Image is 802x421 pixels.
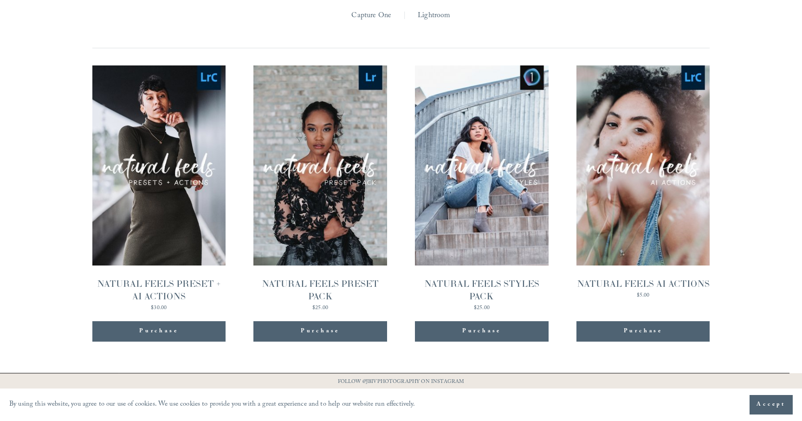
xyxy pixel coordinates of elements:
a: Capture One [351,9,391,23]
div: $25.00 [253,305,387,311]
div: Purchase [462,327,501,336]
div: Purchase [139,327,178,336]
div: Purchase [415,321,548,342]
div: Purchase [301,327,340,336]
div: Purchase [253,321,387,342]
a: NATURAL FEELS STYLES PACK [415,65,548,311]
p: FOLLOW @JBIVPHOTOGRAPHY ON INSTAGRAM [320,377,482,388]
div: Purchase [92,321,226,342]
a: NATURAL FEELS AI ACTIONS [576,65,710,311]
div: NATURAL FEELS AI ACTIONS [576,278,710,290]
div: Purchase [576,321,710,342]
a: Lightroom [418,9,450,23]
div: $30.00 [92,305,226,311]
div: NATURAL FEELS PRESET PACK [253,278,387,303]
p: By using this website, you agree to our use of cookies. We use cookies to provide you with a grea... [9,398,415,412]
span: | [403,9,406,23]
a: NATURAL FEELS PRESET PACK [253,65,387,311]
span: Accept [757,400,786,409]
div: $25.00 [415,305,548,311]
div: NATURAL FEELS PRESET + AI ACTIONS [92,278,226,303]
div: $5.00 [576,293,710,298]
button: Accept [750,395,793,415]
a: NATURAL FEELS PRESET + AI ACTIONS [92,65,226,311]
div: NATURAL FEELS STYLES PACK [415,278,548,303]
div: Purchase [624,327,663,336]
